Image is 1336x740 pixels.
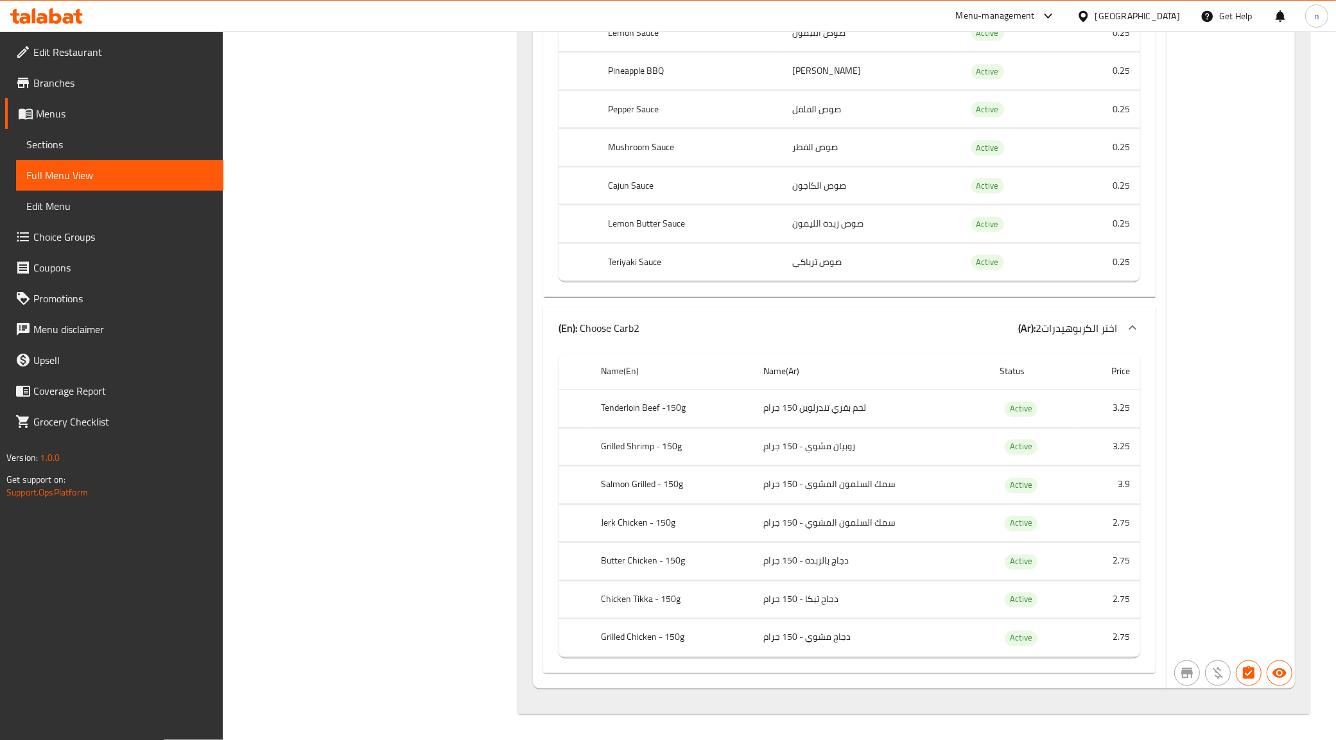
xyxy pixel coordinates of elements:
a: Edit Menu [16,191,223,221]
td: 2.75 [1080,619,1140,657]
td: 0.25 [1066,243,1140,281]
td: 3.25 [1080,428,1140,466]
span: اختر الكربوهيدرات2 [1036,318,1117,338]
span: Active [971,178,1004,193]
span: Version: [6,449,38,466]
td: 0.25 [1066,167,1140,205]
div: [GEOGRAPHIC_DATA] [1095,9,1180,23]
th: Lemon Butter Sauce [598,205,782,243]
td: 0.25 [1066,53,1140,90]
p: Choose Carb2 [559,320,639,336]
span: Edit Menu [26,198,213,214]
span: Active [971,102,1004,117]
td: دجاج تيكا - 150 جرام [753,581,989,619]
span: Coverage Report [33,383,213,399]
div: Active [971,178,1004,194]
span: Active [1005,402,1037,417]
td: 0.25 [1066,129,1140,167]
th: Salmon Grilled - 150g [591,467,753,504]
td: 0.25 [1066,14,1140,52]
td: 2.75 [1080,581,1140,619]
span: Active [1005,555,1037,569]
a: Upsell [5,345,223,375]
td: 2.75 [1080,543,1140,581]
td: دجاج مشوي - 150 جرام [753,619,989,657]
b: (En): [559,318,577,338]
span: Promotions [33,291,213,306]
span: Get support on: [6,471,65,488]
td: صوص الفلفل [782,90,955,128]
a: Branches [5,67,223,98]
a: Choice Groups [5,221,223,252]
th: Pineapple BBQ [598,53,782,90]
button: Available [1267,660,1292,686]
th: Status [989,354,1080,390]
td: صوص زبدة الليمون [782,205,955,243]
span: Active [1005,516,1037,531]
a: Sections [16,129,223,160]
button: Has choices [1236,660,1262,686]
td: 3.25 [1080,390,1140,428]
th: Mushroom Sauce [598,129,782,167]
span: Branches [33,75,213,90]
td: دجاج بالزبدة - 150 جرام [753,543,989,581]
div: Active [971,26,1004,41]
td: 3.9 [1080,467,1140,504]
span: Full Menu View [26,168,213,183]
button: Not branch specific item [1174,660,1200,686]
div: Active [1005,516,1037,531]
a: Coupons [5,252,223,283]
span: Active [971,217,1004,232]
th: Price [1080,354,1140,390]
a: Edit Restaurant [5,37,223,67]
td: لحم بقري تندرلوين 150 جرام [753,390,989,428]
th: Jerk Chicken - 150g [591,504,753,542]
td: [PERSON_NAME] [782,53,955,90]
span: Choice Groups [33,229,213,245]
button: Purchased item [1205,660,1231,686]
span: Edit Restaurant [33,44,213,60]
div: Active [971,141,1004,156]
div: Active [1005,440,1037,455]
th: Grilled Chicken - 150g [591,619,753,657]
table: choices table [559,354,1140,658]
td: صوص الفطر [782,129,955,167]
td: صوص الكاجون [782,167,955,205]
span: Active [971,26,1004,40]
a: Menus [5,98,223,129]
td: 0.25 [1066,205,1140,243]
span: Active [1005,478,1037,493]
td: سمك السلمون المشوي - 150 جرام [753,504,989,542]
span: Active [971,255,1004,270]
span: Active [971,64,1004,79]
span: Active [1005,592,1037,607]
span: Active [971,141,1004,155]
th: Butter Chicken - 150g [591,543,753,581]
th: Lemon Sauce [598,14,782,52]
a: Menu disclaimer [5,314,223,345]
span: Grocery Checklist [33,414,213,429]
span: Menu disclaimer [33,322,213,337]
th: Name(Ar) [753,354,989,390]
span: Sections [26,137,213,152]
b: (Ar): [1018,318,1036,338]
div: Menu-management [956,8,1035,24]
div: Active [1005,631,1037,646]
td: صوص ترياكي [782,243,955,281]
span: n [1314,9,1319,23]
td: صوص الليمون [782,14,955,52]
span: 1.0.0 [40,449,60,466]
td: 0.25 [1066,90,1140,128]
span: Menus [36,106,213,121]
td: روبيان مشوي - 150 جرام [753,428,989,466]
td: 2.75 [1080,504,1140,542]
div: Active [971,102,1004,117]
a: Coverage Report [5,375,223,406]
th: Chicken Tikka - 150g [591,581,753,619]
a: Support.OpsPlatform [6,484,88,501]
span: Coupons [33,260,213,275]
th: Name(En) [591,354,753,390]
